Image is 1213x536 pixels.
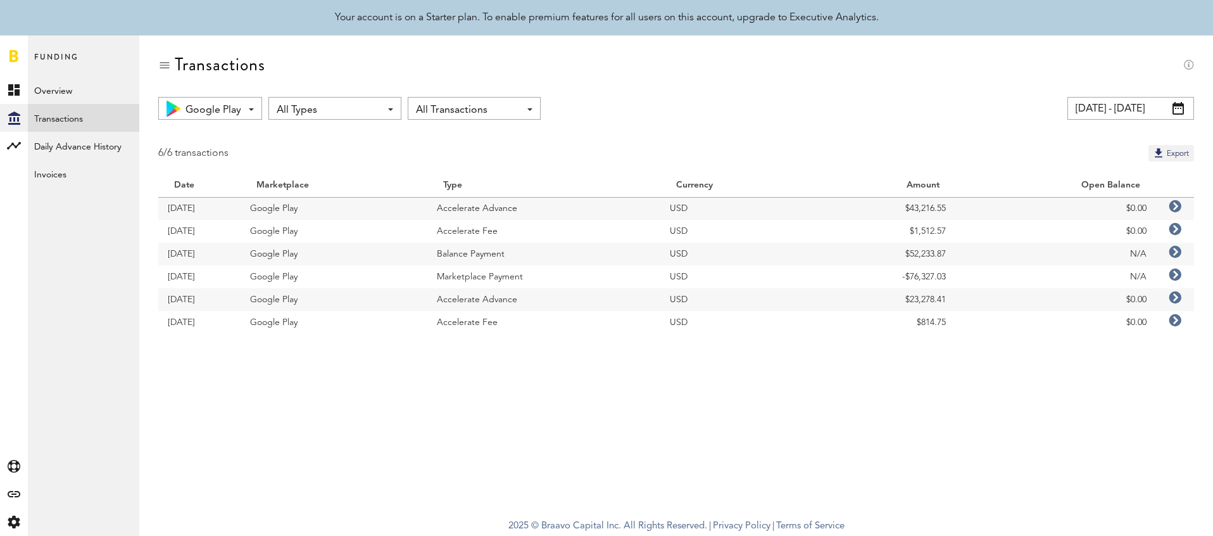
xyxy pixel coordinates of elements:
[158,243,241,265] td: [DATE]
[28,160,139,188] a: Invoices
[241,220,427,243] td: Google Play
[28,76,139,104] a: Overview
[241,288,427,311] td: Google Play
[427,311,660,334] td: Accelerate Fee
[660,265,812,288] td: USD
[427,220,660,243] td: Accelerate Fee
[185,99,241,121] span: Google Play
[812,265,955,288] td: -$76,327.03
[241,243,427,265] td: Google Play
[241,174,427,197] th: Marketplace
[508,517,707,536] span: 2025 © Braavo Capital Inc. All Rights Reserved.
[241,197,427,220] td: Google Play
[158,288,241,311] td: [DATE]
[955,288,1156,311] td: $0.00
[335,10,879,25] div: Your account is on a Starter plan. To enable premium features for all users on this account, upgr...
[660,197,812,220] td: USD
[812,288,955,311] td: $23,278.41
[158,220,241,243] td: [DATE]
[812,220,955,243] td: $1,512.57
[427,174,660,197] th: Type
[1114,498,1200,530] iframe: Opens a widget where you can find more information
[427,243,660,265] td: Balance Payment
[158,197,241,220] td: [DATE]
[955,174,1156,197] th: Open Balance
[427,288,660,311] td: Accelerate Advance
[167,101,180,117] img: 17.png
[427,265,660,288] td: Marketplace Payment
[34,49,79,76] span: Funding
[241,311,427,334] td: Google Play
[713,521,770,531] a: Privacy Policy
[158,265,241,288] td: [DATE]
[28,132,139,160] a: Daily Advance History
[955,197,1156,220] td: $0.00
[427,197,660,220] td: Accelerate Advance
[955,311,1156,334] td: $0.00
[158,145,229,162] div: 6/6 transactions
[1152,146,1165,159] img: Export
[416,99,520,121] span: All Transactions
[812,174,955,197] th: Amount
[175,54,265,75] div: Transactions
[812,197,955,220] td: $43,216.55
[660,288,812,311] td: USD
[158,311,241,334] td: [DATE]
[660,174,812,197] th: Currency
[776,521,845,531] a: Terms of Service
[277,99,380,121] span: All Types
[812,243,955,265] td: $52,233.87
[955,243,1156,265] td: N/A
[158,174,241,197] th: Date
[660,243,812,265] td: USD
[241,265,427,288] td: Google Play
[955,220,1156,243] td: $0.00
[812,311,955,334] td: $814.75
[660,220,812,243] td: USD
[955,265,1156,288] td: N/A
[1148,145,1194,162] button: Export
[28,104,139,132] a: Transactions
[660,311,812,334] td: USD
